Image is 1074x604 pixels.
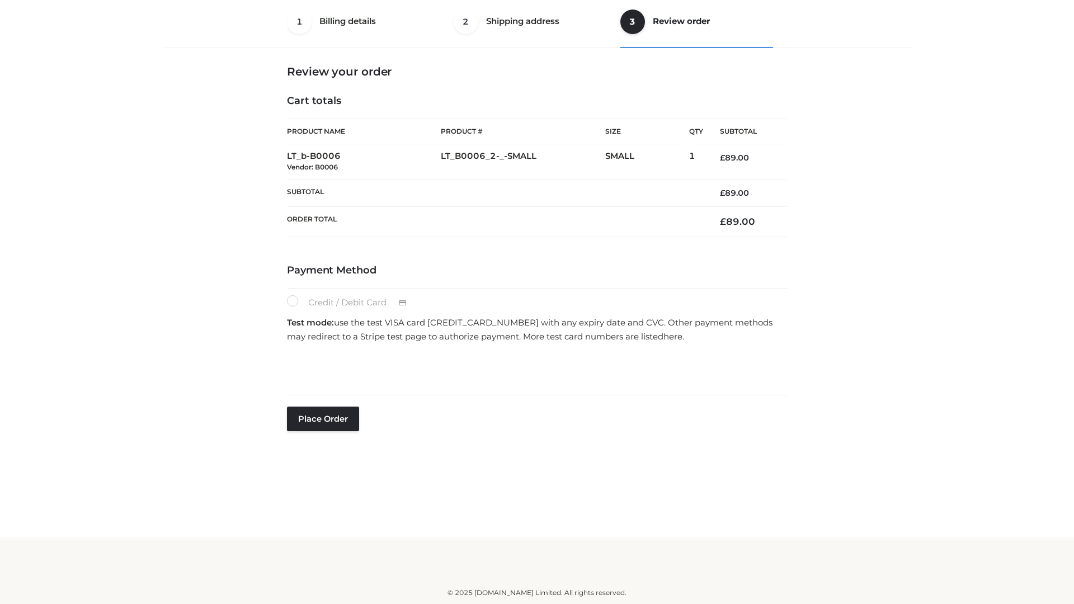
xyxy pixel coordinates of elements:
th: Subtotal [287,179,703,206]
a: here [663,331,682,342]
bdi: 89.00 [720,216,755,227]
td: LT_B0006_2-_-SMALL [441,144,605,180]
label: Credit / Debit Card [287,295,418,310]
th: Qty [689,119,703,144]
th: Product # [441,119,605,144]
td: 1 [689,144,703,180]
span: £ [720,188,725,198]
td: SMALL [605,144,689,180]
td: LT_b-B0006 [287,144,441,180]
th: Product Name [287,119,441,144]
img: Credit / Debit Card [392,296,413,310]
th: Size [605,119,684,144]
h4: Cart totals [287,95,787,107]
bdi: 89.00 [720,188,749,198]
th: Order Total [287,207,703,237]
h4: Payment Method [287,265,787,277]
div: © 2025 [DOMAIN_NAME] Limited. All rights reserved. [166,587,908,598]
bdi: 89.00 [720,153,749,163]
small: Vendor: B0006 [287,163,338,171]
th: Subtotal [703,119,787,144]
p: use the test VISA card [CREDIT_CARD_NUMBER] with any expiry date and CVC. Other payment methods m... [287,315,787,344]
h3: Review your order [287,65,787,78]
span: £ [720,153,725,163]
button: Place order [287,407,359,431]
strong: Test mode: [287,317,334,328]
span: £ [720,216,726,227]
iframe: Secure payment input frame [285,347,785,388]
